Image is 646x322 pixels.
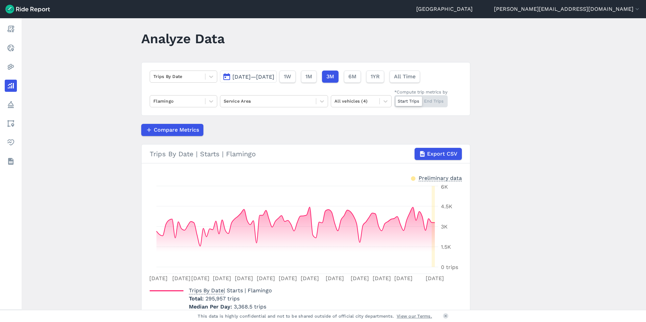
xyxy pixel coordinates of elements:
span: Compare Metrics [154,126,199,134]
a: Policy [5,99,17,111]
tspan: [DATE] [172,275,191,281]
a: Datasets [5,155,17,167]
span: 1YR [371,73,380,81]
a: Report [5,23,17,35]
a: View our Terms. [397,313,432,319]
tspan: 1.5K [441,244,451,250]
span: 1W [284,73,291,81]
button: Export CSV [415,148,462,160]
button: Compare Metrics [141,124,203,136]
span: 3M [326,73,334,81]
button: [PERSON_NAME][EMAIL_ADDRESS][DOMAIN_NAME] [494,5,641,13]
tspan: [DATE] [351,275,369,281]
tspan: [DATE] [257,275,275,281]
a: Heatmaps [5,61,17,73]
span: Trips By Date [189,285,224,294]
span: [DATE]—[DATE] [232,74,274,80]
button: 3M [322,71,339,83]
img: Ride Report [5,5,50,14]
tspan: [DATE] [326,275,344,281]
p: 3,368.5 trips [189,303,272,311]
tspan: [DATE] [279,275,297,281]
tspan: [DATE] [394,275,413,281]
tspan: [DATE] [149,275,168,281]
tspan: [DATE] [373,275,391,281]
a: Areas [5,117,17,130]
a: Health [5,136,17,149]
span: All Time [394,73,416,81]
span: 295,957 trips [205,295,240,302]
h1: Analyze Data [141,29,225,48]
a: Analyze [5,80,17,92]
tspan: 3K [441,223,448,230]
button: 1M [301,71,317,83]
div: Preliminary data [419,174,462,181]
span: Total [189,295,205,302]
tspan: 6K [441,184,448,190]
span: | Starts | Flamingo [189,287,272,294]
span: Export CSV [427,150,457,158]
button: All Time [390,71,420,83]
tspan: 4.5K [441,203,452,210]
tspan: [DATE] [426,275,444,281]
span: 6M [348,73,356,81]
button: 1W [279,71,296,83]
a: [GEOGRAPHIC_DATA] [416,5,473,13]
button: 6M [344,71,361,83]
tspan: 0 trips [441,264,458,270]
button: 1YR [366,71,384,83]
div: Trips By Date | Starts | Flamingo [150,148,462,160]
tspan: [DATE] [235,275,253,281]
tspan: [DATE] [191,275,209,281]
span: Median Per Day [189,301,234,311]
div: *Compute trip metrics by [394,89,448,95]
tspan: [DATE] [213,275,231,281]
span: 1M [305,73,312,81]
tspan: [DATE] [301,275,319,281]
a: Realtime [5,42,17,54]
button: [DATE]—[DATE] [220,71,277,83]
